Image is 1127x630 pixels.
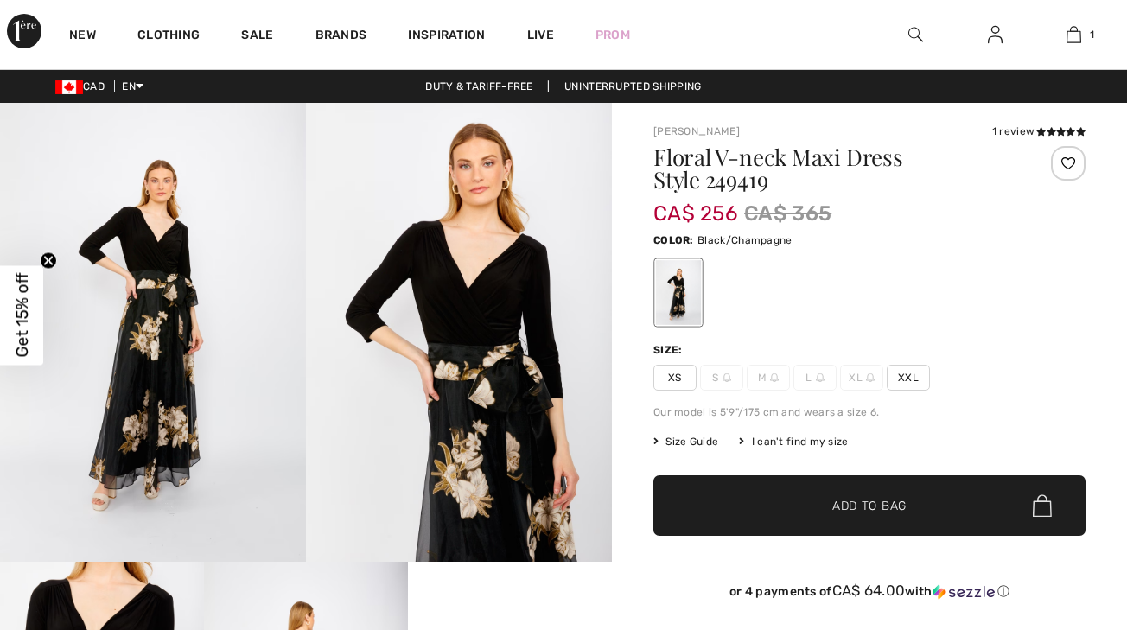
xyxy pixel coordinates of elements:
[653,404,1086,420] div: Our model is 5'9"/175 cm and wears a size 6.
[40,251,57,269] button: Close teaser
[595,26,630,44] a: Prom
[653,342,686,358] div: Size:
[1033,494,1052,517] img: Bag.svg
[832,497,907,515] span: Add to Bag
[408,28,485,46] span: Inspiration
[887,365,930,391] span: XXL
[988,24,1003,45] img: My Info
[653,475,1086,536] button: Add to Bag
[1035,24,1112,45] a: 1
[770,373,779,382] img: ring-m.svg
[653,582,1086,606] div: or 4 payments ofCA$ 64.00withSezzle Click to learn more about Sezzle
[7,14,41,48] img: 1ère Avenue
[527,26,554,44] a: Live
[747,365,790,391] span: M
[306,103,612,562] img: Floral V-Neck Maxi Dress Style 249419. 2
[908,24,923,45] img: search the website
[1067,24,1081,45] img: My Bag
[653,434,718,449] span: Size Guide
[723,373,731,382] img: ring-m.svg
[653,582,1086,600] div: or 4 payments of with
[137,28,200,46] a: Clothing
[653,184,737,226] span: CA$ 256
[739,434,848,449] div: I can't find my size
[816,373,825,382] img: ring-m.svg
[55,80,111,92] span: CAD
[315,28,367,46] a: Brands
[69,28,96,46] a: New
[653,365,697,391] span: XS
[653,146,1014,191] h1: Floral V-neck Maxi Dress Style 249419
[1090,27,1094,42] span: 1
[12,273,32,358] span: Get 15% off
[653,125,740,137] a: [PERSON_NAME]
[793,365,837,391] span: L
[832,582,906,599] span: CA$ 64.00
[122,80,143,92] span: EN
[241,28,273,46] a: Sale
[933,584,995,600] img: Sezzle
[974,24,1016,46] a: Sign In
[744,198,831,229] span: CA$ 365
[656,260,701,325] div: Black/Champagne
[653,234,694,246] span: Color:
[840,365,883,391] span: XL
[992,124,1086,139] div: 1 review
[697,234,793,246] span: Black/Champagne
[55,80,83,94] img: Canadian Dollar
[700,365,743,391] span: S
[866,373,875,382] img: ring-m.svg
